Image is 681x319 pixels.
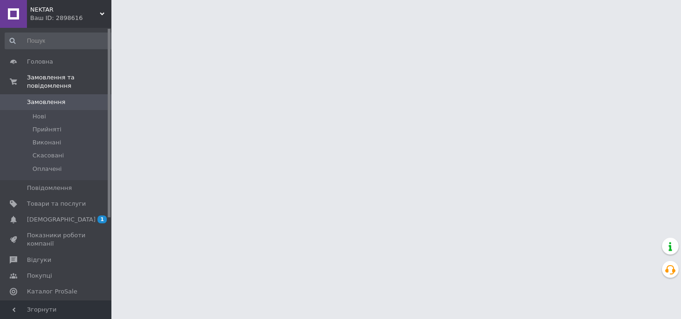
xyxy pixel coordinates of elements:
[32,138,61,147] span: Виконані
[32,165,62,173] span: Оплачені
[27,58,53,66] span: Головна
[27,231,86,248] span: Показники роботи компанії
[27,73,111,90] span: Замовлення та повідомлення
[27,272,52,280] span: Покупці
[27,184,72,192] span: Повідомлення
[32,125,61,134] span: Прийняті
[27,215,96,224] span: [DEMOGRAPHIC_DATA]
[27,98,65,106] span: Замовлення
[30,6,100,14] span: NEKTAR
[30,14,111,22] div: Ваш ID: 2898616
[32,112,46,121] span: Нові
[97,215,107,223] span: 1
[27,256,51,264] span: Відгуки
[5,33,114,49] input: Пошук
[27,200,86,208] span: Товари та послуги
[32,151,64,160] span: Скасовані
[27,287,77,296] span: Каталог ProSale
